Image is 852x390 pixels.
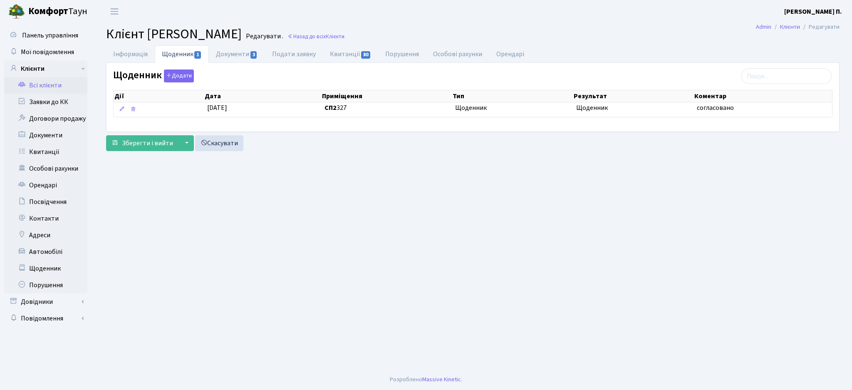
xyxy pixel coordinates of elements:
input: Пошук... [741,68,832,84]
button: Зберегти і вийти [106,135,178,151]
span: 327 [324,103,448,113]
a: Скасувати [195,135,243,151]
a: Клієнти [4,60,87,77]
small: Редагувати . [244,32,283,40]
span: 1 [194,51,201,59]
th: Коментар [693,90,832,102]
button: Щоденник [164,70,194,82]
label: Щоденник [113,70,194,82]
a: Щоденник [155,45,209,63]
a: Орендарі [4,177,87,194]
span: 3 [250,51,257,59]
b: Комфорт [28,5,68,18]
a: Заявки до КК [4,94,87,110]
a: Порушення [378,45,426,63]
th: Приміщення [321,90,452,102]
span: Панель управління [22,31,78,40]
button: Переключити навігацію [104,5,125,18]
a: Особові рахунки [4,160,87,177]
a: Довідники [4,293,87,310]
span: [DATE] [207,103,227,112]
a: Панель управління [4,27,87,44]
a: [PERSON_NAME] П. [784,7,842,17]
a: Щоденник [4,260,87,277]
th: Тип [452,90,573,102]
span: 80 [361,51,370,59]
img: logo.png [8,3,25,20]
span: Щоденник [576,103,691,113]
a: Admin [756,22,771,31]
a: Мої повідомлення [4,44,87,60]
span: Клієнти [326,32,344,40]
a: Квитанції [4,144,87,160]
a: Контакти [4,210,87,227]
a: Порушення [4,277,87,293]
span: Мої повідомлення [21,47,74,57]
b: [PERSON_NAME] П. [784,7,842,16]
a: Документи [4,127,87,144]
span: Таун [28,5,87,19]
a: Автомобілі [4,243,87,260]
a: Massive Kinetic [422,375,461,384]
div: Розроблено . [390,375,462,384]
a: Подати заявку [265,45,323,63]
a: Посвідчення [4,194,87,210]
li: Редагувати [800,22,840,32]
span: Клієнт [PERSON_NAME] [106,25,242,44]
a: Документи [209,45,265,63]
th: Дата [204,90,321,102]
a: Договори продажу [4,110,87,127]
a: Квитанції [323,45,378,63]
a: Інформація [106,45,155,63]
b: СП2 [324,103,337,112]
a: Всі клієнти [4,77,87,94]
a: Адреси [4,227,87,243]
span: Щоденник [455,103,570,113]
a: Орендарі [489,45,531,63]
a: Повідомлення [4,310,87,327]
a: Назад до всіхКлієнти [287,32,344,40]
th: Дії [114,90,204,102]
span: согласовано [697,103,734,112]
a: Особові рахунки [426,45,489,63]
nav: breadcrumb [743,18,852,36]
a: Клієнти [780,22,800,31]
th: Результат [573,90,694,102]
span: Зберегти і вийти [122,139,173,148]
a: Додати [162,68,194,83]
